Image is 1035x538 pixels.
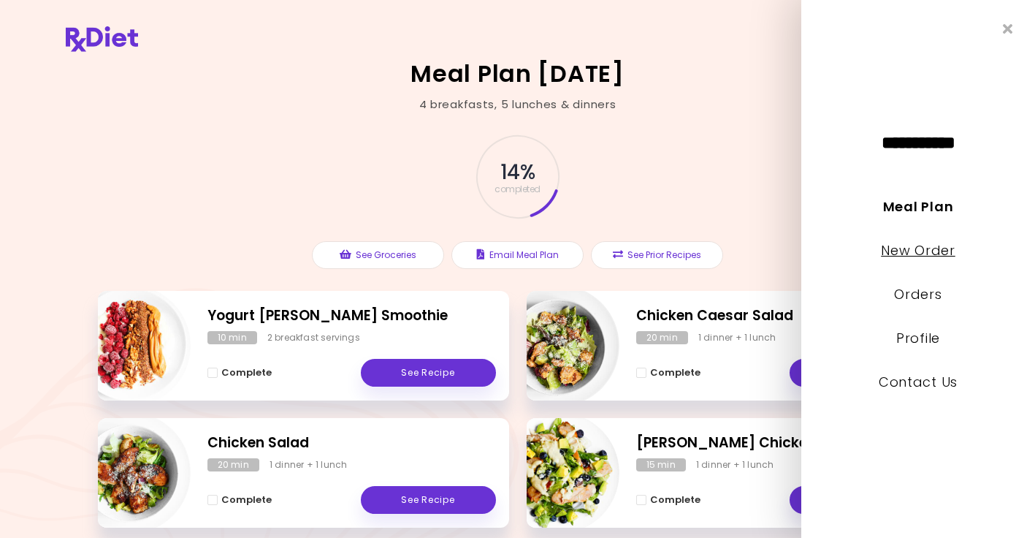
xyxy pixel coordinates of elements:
a: New Order [881,241,955,259]
h2: Yogurt Berry Smoothie [207,306,496,327]
div: 20 min [207,458,259,471]
div: 1 dinner + 1 lunch [698,331,776,344]
div: 1 dinner + 1 lunch [270,458,348,471]
button: See Prior Recipes [591,241,723,269]
img: Info - Berry Chicken Salad [498,412,619,534]
img: Info - Chicken Caesar Salad [498,285,619,406]
img: Info - Chicken Salad [69,412,191,534]
a: See Recipe - Yogurt Berry Smoothie [361,359,496,387]
img: Info - Yogurt Berry Smoothie [69,285,191,406]
a: See Recipe - Berry Chicken Salad [790,486,925,514]
a: Meal Plan [883,197,953,216]
a: Profile [896,329,940,347]
h2: Chicken Salad [207,433,496,454]
div: 10 min [207,331,257,344]
span: Complete [650,494,700,506]
h2: Chicken Caesar Salad [636,306,925,327]
img: RxDiet [66,26,138,52]
button: Complete - Chicken Caesar Salad [636,364,700,382]
i: Close [1003,22,1013,36]
span: completed [494,185,541,194]
h2: Berry Chicken Salad [636,433,925,454]
span: Complete [650,367,700,379]
button: See Groceries [312,241,444,269]
h2: Meal Plan [DATE] [410,62,625,86]
a: Orders [894,285,942,303]
button: Complete - Chicken Salad [207,491,272,509]
div: 15 min [636,458,686,471]
a: Contact Us [879,373,958,391]
button: Complete - Berry Chicken Salad [636,491,700,509]
div: 2 breakfast servings [267,331,360,344]
a: See Recipe - Chicken Caesar Salad [790,359,925,387]
span: 14 % [500,160,534,185]
button: Email Meal Plan [451,241,584,269]
div: 1 dinner + 1 lunch [696,458,774,471]
span: Complete [221,367,272,379]
button: Complete - Yogurt Berry Smoothie [207,364,272,382]
span: Complete [221,494,272,506]
div: 4 breakfasts , 5 lunches & dinners [419,96,616,113]
a: See Recipe - Chicken Salad [361,486,496,514]
div: 20 min [636,331,688,344]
